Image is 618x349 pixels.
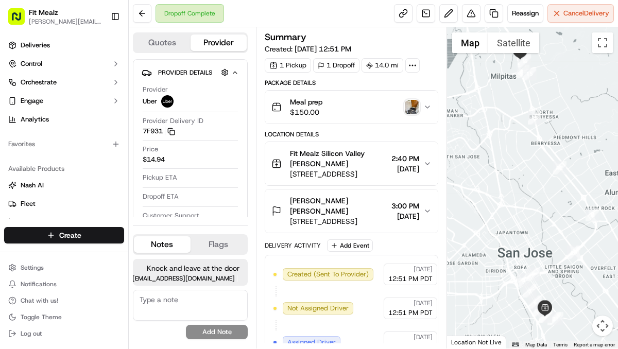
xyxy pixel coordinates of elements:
a: Deliveries [4,37,124,54]
button: Provider Details [142,64,239,81]
span: Provider [143,85,168,94]
button: Chat with us! [4,293,124,308]
button: CancelDelivery [547,4,614,23]
div: 8 [517,273,530,287]
span: Engage [21,96,43,106]
div: 1 Pickup [265,58,311,73]
div: 15 [523,67,536,80]
img: Google [450,335,484,348]
div: 5 [532,303,545,317]
span: $14.94 [143,155,165,164]
div: 2 [547,312,561,325]
span: Pickup ETA [143,173,177,182]
div: Delivery Activity [265,241,321,250]
span: Provider Delivery ID [143,116,203,126]
a: Nash AI [8,181,120,190]
span: 12:51 PM PDT [388,274,433,284]
span: Provider Details [158,68,212,77]
span: Control [21,59,42,68]
span: [STREET_ADDRESS] [290,216,387,226]
span: Settings [21,264,44,272]
button: Map Data [525,341,547,348]
a: Promise [8,218,120,227]
span: Created: [265,44,351,54]
span: [DATE] [391,164,419,174]
button: Meal prep$150.00photo_proof_of_delivery image [265,91,438,124]
button: Engage [4,93,124,109]
div: 6 [528,295,542,309]
span: [DATE] [414,333,433,341]
div: 10 [567,246,580,259]
div: 11 [586,208,599,221]
h3: Summary [265,32,306,42]
span: 3:00 PM [391,201,419,211]
button: Reassign [507,4,543,23]
a: Open this area in Google Maps (opens a new window) [450,335,484,348]
span: Chat with us! [21,296,58,305]
span: Price [143,145,158,154]
div: 16 [518,54,531,67]
a: Fleet [8,199,120,208]
button: Flags [191,236,247,253]
div: 1 [550,312,563,325]
img: photo_proof_of_delivery image [405,100,419,114]
div: 12 [553,161,566,174]
span: Log out [21,329,42,338]
span: Dropoff ETA [143,192,179,201]
div: Location Details [265,130,438,138]
div: Package Details [265,79,438,87]
span: [DATE] 12:51 PM [295,44,351,54]
button: Create [4,227,124,243]
span: $150.00 [290,107,322,117]
span: [PERSON_NAME][EMAIL_ADDRESS][DOMAIN_NAME] [29,18,102,26]
button: Fit Mealz [29,7,58,18]
button: Fleet [4,196,124,212]
button: Toggle Theme [4,310,124,324]
span: 12:51 PM PDT [388,308,433,318]
div: Available Products [4,161,124,177]
span: Notifications [21,280,57,288]
button: Notes [134,236,191,253]
button: 7F931 [143,127,175,136]
div: 1 Dropoff [313,58,359,73]
button: Show street map [452,32,488,53]
button: Provider [191,34,247,51]
div: Location Not Live [447,336,506,348]
span: Fit Mealz Silicon Valley [PERSON_NAME] [290,148,387,169]
span: [PERSON_NAME][EMAIL_ADDRESS][DOMAIN_NAME] [83,275,235,282]
span: [DATE] [414,265,433,273]
span: Not Assigned Driver [287,304,349,313]
span: Meal prep [290,97,322,107]
span: [DATE] [414,299,433,307]
span: Orchestrate [21,78,57,87]
span: Deliveries [21,41,50,50]
button: Fit Mealz[PERSON_NAME][EMAIL_ADDRESS][DOMAIN_NAME] [4,4,107,29]
span: Promise [21,218,45,227]
button: Orchestrate [4,74,124,91]
span: [DATE] [391,211,419,221]
button: Map camera controls [592,316,613,336]
span: Reassign [512,9,539,18]
button: Add Event [327,239,373,252]
span: [STREET_ADDRESS] [290,169,387,179]
div: 14.0 mi [362,58,403,73]
img: uber-new-logo.jpeg [161,95,174,108]
span: Fleet [21,199,36,208]
span: Customer Support [143,211,199,220]
button: Fit Mealz Silicon Valley [PERSON_NAME][STREET_ADDRESS]2:40 PM[DATE] [265,142,438,185]
a: Terms (opens in new tab) [553,342,568,347]
span: Assigned Driver [287,338,336,347]
div: Favorites [4,136,124,152]
button: Toggle fullscreen view [592,32,613,53]
span: Analytics [21,115,49,124]
button: Promise [4,214,124,231]
div: 13 [528,111,541,125]
a: Report a map error [574,342,615,347]
span: Create [59,230,81,240]
button: Notifications [4,277,124,291]
span: Nash AI [21,181,44,190]
span: [PERSON_NAME] [PERSON_NAME] [290,196,387,216]
button: Log out [4,326,124,341]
